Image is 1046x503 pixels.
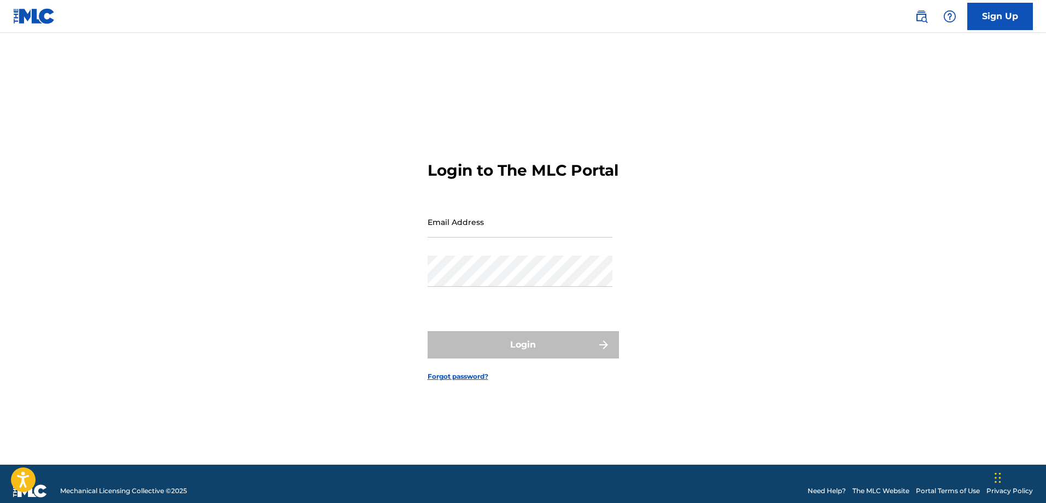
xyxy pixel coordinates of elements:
img: MLC Logo [13,8,55,24]
a: Privacy Policy [986,486,1033,496]
h3: Login to The MLC Portal [428,161,618,180]
div: チャットウィジェット [991,450,1046,503]
img: help [943,10,956,23]
a: Sign Up [967,3,1033,30]
div: ドラッグ [995,461,1001,494]
a: Need Help? [808,486,846,496]
a: Portal Terms of Use [916,486,980,496]
a: The MLC Website [852,486,909,496]
img: logo [13,484,47,498]
img: search [915,10,928,23]
span: Mechanical Licensing Collective © 2025 [60,486,187,496]
a: Public Search [910,5,932,27]
div: Help [939,5,961,27]
a: Forgot password? [428,372,488,381]
iframe: Chat Widget [991,450,1046,503]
